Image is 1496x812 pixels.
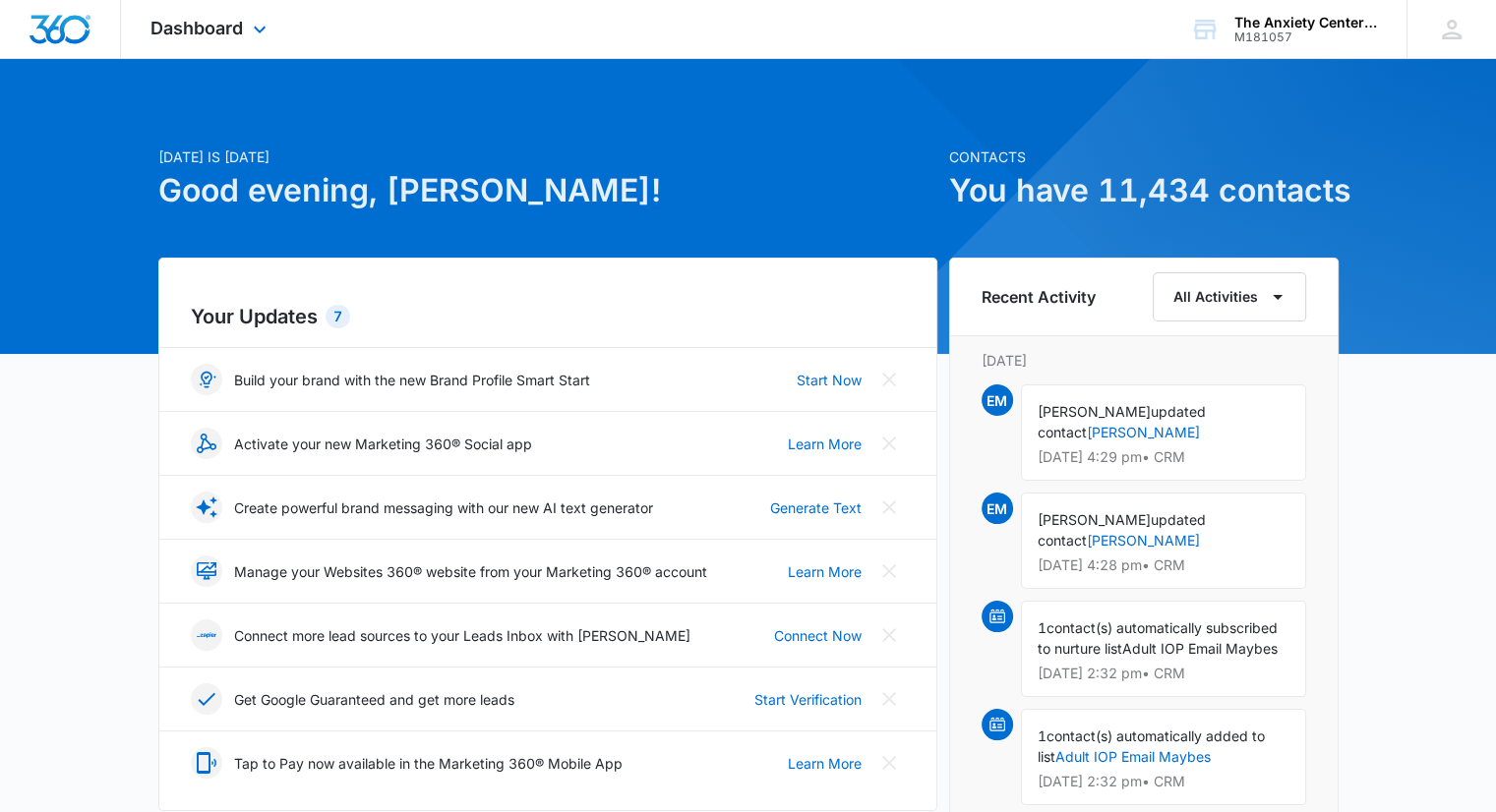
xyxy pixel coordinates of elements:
[234,753,623,774] p: Tap to Pay now available in the Marketing 360® Mobile App
[770,497,862,518] a: Generate Text
[150,18,243,38] span: Dashboard
[873,428,905,459] button: Close
[1038,619,1278,657] span: contact(s) automatically subscribed to nurture list
[788,434,862,454] a: Learn More
[873,555,905,587] button: Close
[949,146,1339,167] p: Contacts
[1234,15,1378,30] div: account name
[873,747,905,779] button: Close
[1122,640,1278,657] span: Adult IOP Email Maybes
[158,167,937,214] h1: Good evening, [PERSON_NAME]!
[1087,424,1200,440] a: [PERSON_NAME]
[873,364,905,395] button: Close
[1038,511,1151,528] span: [PERSON_NAME]
[1038,450,1289,464] p: [DATE] 4:29 pm • CRM
[234,434,532,454] p: Activate your new Marketing 360® Social app
[982,493,1013,524] span: EM
[1038,667,1289,680] p: [DATE] 2:32 pm • CRM
[234,370,590,390] p: Build your brand with the new Brand Profile Smart Start
[754,689,862,710] a: Start Verification
[1038,727,1047,744] span: 1
[797,370,862,390] a: Start Now
[191,302,905,331] h2: Your Updates
[788,561,862,582] a: Learn More
[873,683,905,715] button: Close
[234,561,707,582] p: Manage your Websites 360® website from your Marketing 360® account
[1153,272,1306,321] button: All Activities
[1087,532,1200,549] a: [PERSON_NAME]
[774,625,862,646] a: Connect Now
[234,625,690,646] p: Connect more lead sources to your Leads Inbox with [PERSON_NAME]
[873,492,905,523] button: Close
[234,689,514,710] p: Get Google Guaranteed and get more leads
[982,350,1306,371] p: [DATE]
[1055,748,1211,765] a: Adult IOP Email Maybes
[1038,619,1047,636] span: 1
[982,285,1096,309] h6: Recent Activity
[234,497,653,518] p: Create powerful brand messaging with our new AI text generator
[949,167,1339,214] h1: You have 11,434 contacts
[873,619,905,651] button: Close
[1038,558,1289,572] p: [DATE] 4:28 pm • CRM
[788,753,862,774] a: Learn More
[1038,727,1265,765] span: contact(s) automatically added to list
[982,384,1013,416] span: EM
[1234,30,1378,44] div: account id
[326,305,350,328] div: 7
[1038,775,1289,788] p: [DATE] 2:32 pm • CRM
[1038,403,1151,420] span: [PERSON_NAME]
[158,146,937,167] p: [DATE] is [DATE]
